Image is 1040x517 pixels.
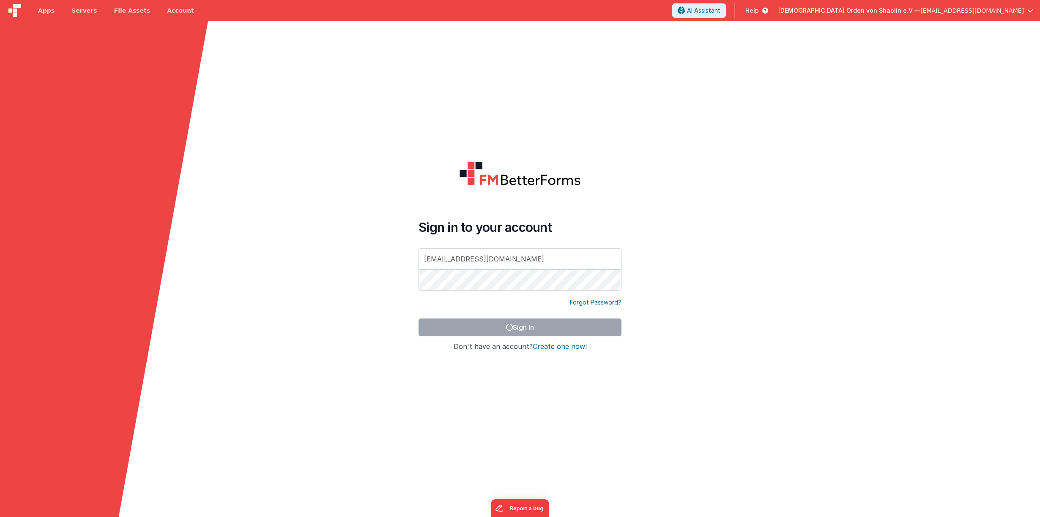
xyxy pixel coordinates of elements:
[491,499,549,517] iframe: Marker.io feedback button
[419,318,621,336] button: Sign In
[419,248,621,269] input: Email Address
[920,6,1024,15] span: [EMAIL_ADDRESS][DOMAIN_NAME]
[672,3,726,18] button: AI Assistant
[114,6,151,15] span: File Assets
[71,6,97,15] span: Servers
[419,220,621,235] h4: Sign in to your account
[533,343,587,351] button: Create one now!
[778,6,1033,15] button: [DEMOGRAPHIC_DATA] Orden von Shaolin e.V — [EMAIL_ADDRESS][DOMAIN_NAME]
[745,6,759,15] span: Help
[687,6,720,15] span: AI Assistant
[570,298,621,307] a: Forgot Password?
[778,6,920,15] span: [DEMOGRAPHIC_DATA] Orden von Shaolin e.V —
[38,6,55,15] span: Apps
[419,343,621,351] h4: Don't have an account?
